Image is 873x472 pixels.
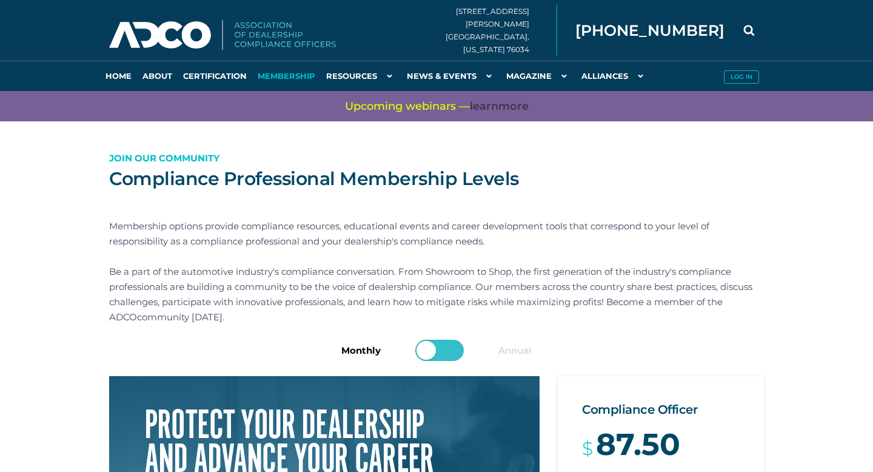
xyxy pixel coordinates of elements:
[109,218,764,249] p: Membership options provide compliance resources, educational events and career development tools ...
[109,150,764,166] p: Join our Community
[178,61,252,91] a: Certification
[401,61,501,91] a: News & Events
[724,70,759,84] button: Log in
[470,99,498,113] span: learn
[575,23,724,38] span: [PHONE_NUMBER]
[582,400,740,419] h2: Compliance Officer
[341,343,381,358] label: Monthly
[576,61,652,91] a: Alliances
[345,99,529,114] span: Upcoming webinars —
[252,61,321,91] a: Membership
[596,437,680,452] span: 87.50
[446,5,557,56] div: [STREET_ADDRESS][PERSON_NAME] [GEOGRAPHIC_DATA], [US_STATE] 76034
[582,437,740,456] div: $
[137,61,178,91] a: About
[470,99,529,114] a: learnmore
[109,264,764,325] p: Be a part of the automotive industry's compliance conversation. From Showroom to Shop, the first ...
[100,61,137,91] a: Home
[501,61,576,91] a: Magazine
[109,20,336,50] img: Association of Dealership Compliance Officers logo
[498,343,532,358] label: Annual
[321,61,401,91] a: Resources
[718,61,764,91] a: Log in
[109,167,764,191] h1: Compliance Professional Membership Levels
